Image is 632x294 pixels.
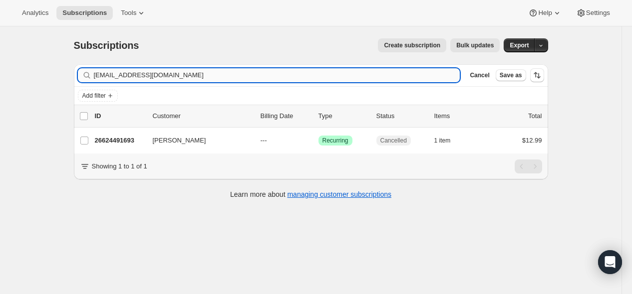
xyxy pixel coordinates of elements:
[95,134,542,147] div: 26624491693[PERSON_NAME]---SuccessRecurringCancelled1 item$12.99
[16,6,54,20] button: Analytics
[22,9,48,17] span: Analytics
[504,38,535,52] button: Export
[496,69,526,81] button: Save as
[147,133,247,148] button: [PERSON_NAME]
[94,68,460,82] input: Filter subscribers
[92,161,147,171] p: Showing 1 to 1 of 1
[522,137,542,144] span: $12.99
[261,111,311,121] p: Billing Date
[586,9,610,17] span: Settings
[378,38,446,52] button: Create subscription
[74,40,139,51] span: Subscriptions
[121,9,136,17] span: Tools
[522,6,568,20] button: Help
[570,6,616,20] button: Settings
[450,38,500,52] button: Bulk updates
[95,111,542,121] div: IDCustomerBilling DateTypeStatusItemsTotal
[515,159,542,173] nav: Pagination
[598,250,622,274] div: Open Intercom Messenger
[322,137,348,145] span: Recurring
[230,189,391,199] p: Learn more about
[384,41,440,49] span: Create subscription
[261,137,267,144] span: ---
[95,111,145,121] p: ID
[456,41,494,49] span: Bulk updates
[434,111,484,121] div: Items
[434,137,451,145] span: 1 item
[466,69,493,81] button: Cancel
[95,136,145,146] p: 26624491693
[376,111,426,121] p: Status
[115,6,152,20] button: Tools
[287,190,391,198] a: managing customer subscriptions
[470,71,489,79] span: Cancel
[62,9,107,17] span: Subscriptions
[78,90,118,102] button: Add filter
[82,92,106,100] span: Add filter
[528,111,542,121] p: Total
[380,137,407,145] span: Cancelled
[530,68,544,82] button: Sort the results
[500,71,522,79] span: Save as
[538,9,552,17] span: Help
[153,111,253,121] p: Customer
[153,136,206,146] span: [PERSON_NAME]
[434,134,462,147] button: 1 item
[56,6,113,20] button: Subscriptions
[318,111,368,121] div: Type
[510,41,529,49] span: Export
